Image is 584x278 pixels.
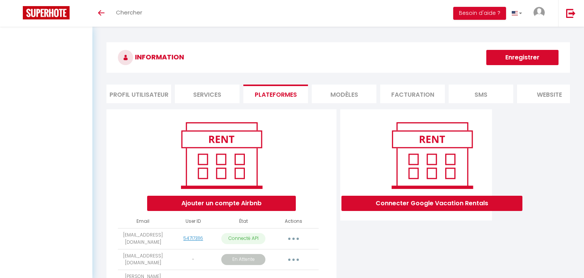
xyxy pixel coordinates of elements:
[517,85,582,103] li: website
[171,256,215,263] div: -
[118,249,168,270] td: [EMAIL_ADDRESS][DOMAIN_NAME]
[106,85,171,103] li: Profil Utilisateur
[533,7,545,18] img: ...
[243,85,308,103] li: Plateformes
[312,85,376,103] li: MODÈLES
[268,215,319,228] th: Actions
[23,6,70,19] img: Super Booking
[221,233,265,244] p: Connecté API
[116,8,142,16] span: Chercher
[173,119,270,192] img: rent.png
[341,196,522,211] button: Connecter Google Vacation Rentals
[118,228,168,249] td: [EMAIL_ADDRESS][DOMAIN_NAME]
[118,215,168,228] th: Email
[168,215,218,228] th: User ID
[384,119,481,192] img: rent.png
[566,8,576,18] img: logout
[486,50,559,65] button: Enregistrer
[380,85,445,103] li: Facturation
[106,42,570,73] h3: INFORMATION
[147,196,296,211] button: Ajouter un compte Airbnb
[218,215,268,228] th: État
[221,254,265,265] p: En Attente
[175,85,240,103] li: Services
[453,7,506,20] button: Besoin d'aide ?
[183,235,203,241] a: 547173116
[449,85,513,103] li: SMS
